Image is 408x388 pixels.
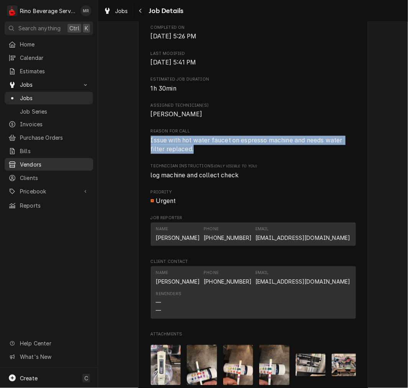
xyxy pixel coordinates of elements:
span: Client Contact [151,259,356,265]
a: Bills [5,145,93,157]
span: Invoices [20,120,89,128]
div: Name [156,226,168,233]
a: Jobs [100,5,131,17]
span: Job Reporter [151,215,356,221]
span: log machine and collect check [151,172,239,179]
div: Email [255,226,269,233]
div: Melissa Rinehart's Avatar [81,5,91,16]
span: Job Series [20,107,89,116]
div: Rino Beverage Service's Avatar [7,5,18,16]
div: Name [156,270,168,276]
div: [PERSON_NAME] [156,278,200,286]
button: Navigate back [135,5,147,17]
span: 1h 30min [151,85,176,92]
div: Reminders [156,291,181,315]
span: K [85,24,88,32]
div: — [156,307,161,315]
div: Phone [204,226,219,233]
div: Contact [151,266,356,319]
span: Reason For Call [151,136,356,154]
span: Estimated Job Duration [151,76,356,83]
span: Completed On [151,32,356,41]
span: Clients [20,174,89,182]
img: XBENknbbSVGxxivMQb0f [151,345,181,385]
img: TwmD3D28TG2dMF6kxjG8 [223,345,253,385]
img: kigmbVOXQGmglsBbVI1i [332,354,362,376]
div: Name [156,226,200,242]
div: — [156,299,161,307]
a: Go to Pricebook [5,185,93,198]
div: Last Modified [151,51,356,67]
span: [PERSON_NAME] [151,111,202,118]
span: Jobs [115,7,128,15]
div: Completed On [151,25,356,41]
a: Calendar [5,51,93,64]
span: Priority [151,196,356,206]
div: [object Object] [151,163,356,180]
span: Home [20,40,89,48]
span: Last Modified [151,58,356,67]
span: Jobs [20,81,78,89]
div: Priority [151,189,356,206]
span: Last Modified [151,51,356,57]
span: Pricebook [20,187,78,195]
img: rfIGZpzhQRTJ1mDUKyDC [187,345,217,385]
div: Job Reporter List [151,223,356,249]
a: Purchase Orders [5,131,93,144]
div: Reminders [156,291,181,297]
span: C [84,374,88,382]
div: Email [255,270,269,276]
span: Reports [20,201,89,210]
div: [PERSON_NAME] [156,234,200,242]
div: R [7,5,18,16]
span: [object Object] [151,171,356,180]
span: Reason For Call [151,128,356,134]
div: Phone [204,270,252,286]
span: Help Center [20,339,89,347]
a: [PHONE_NUMBER] [204,235,252,241]
div: Client Contact List [151,266,356,322]
span: Technician Instructions [151,163,356,169]
a: Job Series [5,105,93,118]
a: Vendors [5,158,93,171]
div: Estimated Job Duration [151,76,356,93]
span: Issue with hot water faucet on espresso machine and needs water filter replaced. [151,137,344,153]
a: Go to Help Center [5,337,93,350]
div: MR [81,5,91,16]
span: Vendors [20,160,89,168]
a: Go to Jobs [5,78,93,91]
span: [DATE] 5:26 PM [151,33,197,40]
a: [EMAIL_ADDRESS][DOMAIN_NAME] [255,279,350,285]
button: Search anythingCtrlK [5,21,93,35]
div: Client Contact [151,259,356,322]
span: [DATE] 5:41 PM [151,59,196,66]
a: Reports [5,199,93,212]
span: Attachments [151,332,356,338]
span: Create [20,375,38,381]
span: Purchase Orders [20,134,89,142]
span: Bills [20,147,89,155]
a: Invoices [5,118,93,130]
img: BIYzgFLQZGDmUIkLh723 [259,345,290,385]
a: [EMAIL_ADDRESS][DOMAIN_NAME] [255,235,350,241]
span: Assigned Technician(s) [151,110,356,119]
span: Jobs [20,94,89,102]
span: Job Details [147,6,184,16]
a: Clients [5,172,93,184]
div: Phone [204,270,219,276]
span: Priority [151,189,356,195]
a: Jobs [5,92,93,104]
a: Go to What's New [5,350,93,363]
span: (Only Visible to You) [214,164,257,168]
a: [PHONE_NUMBER] [204,279,252,285]
a: Home [5,38,93,51]
span: Ctrl [69,24,79,32]
div: Rino Beverage Service [20,7,76,15]
div: Email [255,270,350,286]
a: Estimates [5,65,93,78]
span: Assigned Technician(s) [151,102,356,109]
span: Estimates [20,67,89,75]
div: Assigned Technician(s) [151,102,356,119]
span: Calendar [20,54,89,62]
span: Estimated Job Duration [151,84,356,93]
